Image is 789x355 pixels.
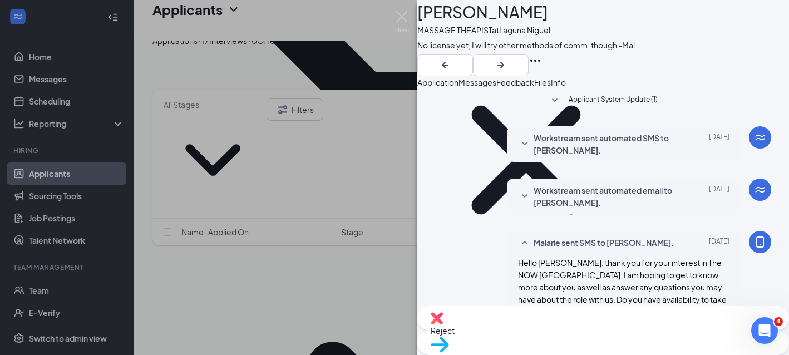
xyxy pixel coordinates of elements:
[473,54,529,76] button: ArrowRight
[518,236,531,250] svg: SmallChevronUp
[709,132,729,156] span: [DATE]
[494,58,507,72] svg: ArrowRight
[709,184,729,209] span: [DATE]
[751,317,778,344] iframe: Intercom live chat
[548,94,658,107] button: SmallChevronDownApplicant System Update (1)
[534,236,674,250] span: Malarie sent SMS to [PERSON_NAME].
[753,131,767,144] svg: WorkstreamLogo
[431,326,455,336] span: Reject
[534,184,679,209] span: Workstream sent automated email to [PERSON_NAME].
[417,54,473,76] button: ArrowLeftNew
[753,235,767,249] svg: MobileSms
[569,94,658,107] span: Applicant System Update (1)
[518,190,531,203] svg: SmallChevronDown
[534,132,679,156] span: Workstream sent automated SMS to [PERSON_NAME].
[417,51,635,269] svg: Cross
[518,137,531,151] svg: SmallChevronDown
[438,58,452,72] svg: ArrowLeftNew
[548,94,561,107] svg: SmallChevronDown
[774,317,783,326] span: 4
[709,236,729,250] span: [DATE]
[753,183,767,196] svg: WorkstreamLogo
[417,40,635,50] span: No license yet, I will try other methods of comm. though -Mal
